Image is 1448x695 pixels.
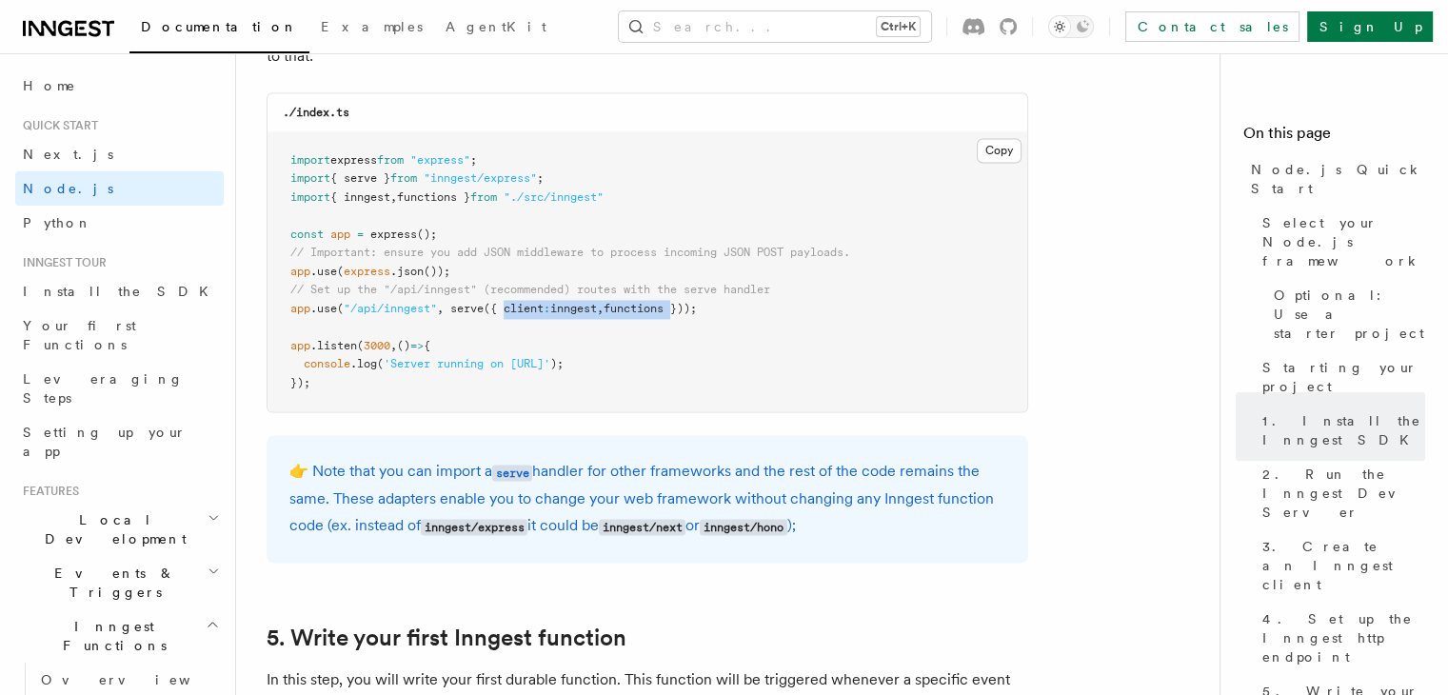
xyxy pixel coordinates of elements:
span: Inngest Functions [15,617,206,655]
a: AgentKit [434,6,558,51]
span: ; [470,153,477,167]
span: Setting up your app [23,425,187,459]
a: Home [15,69,224,103]
span: ()); [424,265,450,278]
span: .json [390,265,424,278]
span: .use [310,302,337,315]
a: Next.js [15,137,224,171]
span: Overview [41,672,237,687]
span: () [397,339,410,352]
span: (); [417,228,437,241]
span: // Important: ensure you add JSON middleware to process incoming JSON POST payloads. [290,246,850,259]
h4: On this page [1243,122,1425,152]
span: import [290,171,330,185]
span: .listen [310,339,357,352]
span: 4. Set up the Inngest http endpoint [1262,609,1425,666]
a: 2. Run the Inngest Dev Server [1255,457,1425,529]
a: Starting your project [1255,350,1425,404]
span: Your first Functions [23,318,136,352]
span: Leveraging Steps [23,371,184,406]
span: express [370,228,417,241]
span: }); [290,376,310,389]
span: 2. Run the Inngest Dev Server [1262,465,1425,522]
span: ); [550,357,564,370]
span: Home [23,76,76,95]
span: ( [377,357,384,370]
a: Your first Functions [15,308,224,362]
span: Features [15,484,79,499]
button: Copy [977,138,1022,163]
span: Events & Triggers [15,564,208,602]
span: ({ client [484,302,544,315]
code: serve [492,465,532,481]
span: Python [23,215,92,230]
code: inngest/next [599,519,685,535]
span: express [344,265,390,278]
span: Quick start [15,118,98,133]
span: Node.js [23,181,113,196]
span: , [390,339,397,352]
span: from [470,190,497,204]
span: app [290,265,310,278]
code: inngest/hono [700,519,786,535]
span: { [424,339,430,352]
span: = [357,228,364,241]
span: Examples [321,19,423,34]
a: 5. Write your first Inngest function [267,624,626,650]
code: ./index.ts [283,106,349,119]
a: Examples [309,6,434,51]
a: Leveraging Steps [15,362,224,415]
a: serve [492,462,532,480]
a: Select your Node.js framework [1255,206,1425,278]
span: AgentKit [446,19,546,34]
span: functions })); [604,302,697,315]
span: .log [350,357,377,370]
span: functions } [397,190,470,204]
a: Python [15,206,224,240]
a: Contact sales [1125,11,1299,42]
span: Install the SDK [23,284,220,299]
span: inngest [550,302,597,315]
span: Documentation [141,19,298,34]
span: ( [337,302,344,315]
span: ; [537,171,544,185]
button: Search...Ctrl+K [619,11,931,42]
button: Events & Triggers [15,556,224,609]
button: Inngest Functions [15,609,224,663]
span: Node.js Quick Start [1251,160,1425,198]
span: 'Server running on [URL]' [384,357,550,370]
a: Node.js [15,171,224,206]
span: Select your Node.js framework [1262,213,1425,270]
span: , [437,302,444,315]
a: Sign Up [1307,11,1433,42]
span: .use [310,265,337,278]
span: from [377,153,404,167]
a: Documentation [129,6,309,53]
span: Next.js [23,147,113,162]
span: serve [450,302,484,315]
span: => [410,339,424,352]
span: : [544,302,550,315]
span: , [597,302,604,315]
span: Inngest tour [15,255,107,270]
span: { serve } [330,171,390,185]
a: Setting up your app [15,415,224,468]
span: 3. Create an Inngest client [1262,537,1425,594]
span: ( [337,265,344,278]
span: from [390,171,417,185]
button: Local Development [15,503,224,556]
a: 1. Install the Inngest SDK [1255,404,1425,457]
span: app [330,228,350,241]
a: Optional: Use a starter project [1266,278,1425,350]
a: 3. Create an Inngest client [1255,529,1425,602]
code: inngest/express [421,519,527,535]
span: Optional: Use a starter project [1274,286,1425,343]
span: import [290,153,330,167]
span: , [390,190,397,204]
span: Starting your project [1262,358,1425,396]
span: "./src/inngest" [504,190,604,204]
span: "express" [410,153,470,167]
span: "/api/inngest" [344,302,437,315]
span: Local Development [15,510,208,548]
span: ( [357,339,364,352]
